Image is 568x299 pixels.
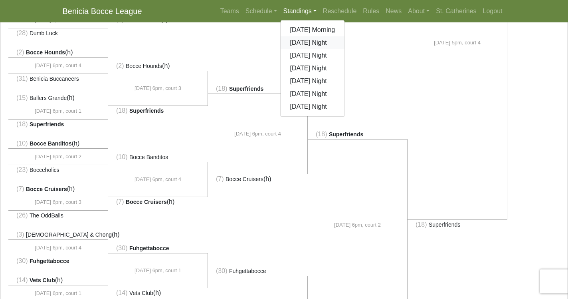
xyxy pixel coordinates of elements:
li: (h) [8,275,108,285]
span: [DATE] 6pm, court 3 [35,198,81,206]
span: [DATE] 6pm, court 2 [35,153,81,161]
span: Benicia Buccaneers [30,76,79,82]
span: Bocce Banditos [129,154,168,160]
span: Superfriends [429,221,460,228]
span: (30) [16,257,28,264]
span: [DATE] 5pm, court 4 [434,39,481,47]
a: News [382,3,405,19]
span: Ballers Grande [30,95,67,101]
span: Fuhgettabocce [229,268,266,274]
span: (15) [16,94,28,101]
li: (h) [8,93,108,103]
span: Vets Club [30,277,55,283]
span: Vets Club [129,290,153,296]
span: [DATE] 6pm, court 1 [35,289,81,297]
span: (28) [16,30,28,36]
a: [DATE] Night [281,36,345,49]
span: Superfriends [329,131,363,138]
span: Dumb Luck [30,30,58,36]
span: (23) [16,166,28,173]
span: (3) [16,231,24,238]
span: (14) [116,289,127,296]
span: (10) [116,153,127,160]
a: [DATE] Night [281,62,345,75]
a: Standings [280,3,320,19]
span: Superfriends [30,121,64,128]
span: Bocce Cruisers [26,186,67,192]
span: The OddBalls [30,212,63,219]
span: (18) [116,107,127,114]
span: Bocce Cruisers [126,199,167,205]
a: [DATE] Night [281,75,345,88]
a: [DATE] Morning [281,24,345,36]
span: (18) [316,131,327,138]
span: Fuhgettabocce [30,258,69,264]
span: Bocce Hounds [126,63,162,69]
a: [DATE] Night [281,88,345,100]
span: [DATE] 6pm, court 4 [35,244,81,252]
span: Bocce Cruisers [226,176,263,182]
span: [DATE] 6pm, court 1 [35,107,81,115]
span: (14) [16,277,28,283]
span: (7) [16,185,24,192]
span: (7) [116,198,124,205]
span: [DEMOGRAPHIC_DATA] & Chong [26,231,112,238]
a: [DATE] Night [281,100,345,113]
span: (10) [16,140,28,147]
li: (h) [8,230,108,240]
span: [DATE] 6pm, court 4 [35,62,81,70]
span: [DATE] 6pm, court 3 [135,84,181,92]
span: Bocce Hounds [26,49,65,56]
li: (h) [208,174,308,184]
li: (h) [8,184,108,194]
li: (h) [108,61,208,71]
span: (26) [16,212,28,219]
span: (30) [216,267,227,274]
span: Bocce Banditos [30,140,72,147]
span: Fuhgettabocce [129,245,169,251]
li: (h) [108,288,208,298]
a: Reschedule [320,3,360,19]
span: (2) [116,62,124,69]
li: (h) [8,48,108,58]
li: (h) [108,197,208,207]
span: (7) [216,175,224,182]
span: (18) [216,85,227,92]
div: Standings [280,20,345,117]
a: St. Catherines [433,3,479,19]
span: Superfriends [229,86,263,92]
span: [DATE] 6pm, court 1 [135,267,181,275]
a: Rules [360,3,382,19]
span: Bocceholics [30,167,59,173]
span: (18) [416,221,427,228]
a: Benicia Bocce League [63,3,142,19]
span: [DATE] 6pm, court 4 [234,130,281,138]
a: Teams [217,3,242,19]
a: About [405,3,433,19]
a: Logout [480,3,506,19]
li: (h) [8,139,108,149]
a: [DATE] Night [281,49,345,62]
span: [DATE] 6pm, court 2 [334,221,381,229]
span: (31) [16,75,28,82]
span: Superfriends [129,108,164,114]
span: (30) [116,245,127,251]
span: (18) [16,121,28,128]
span: [DATE] 6pm, court 4 [135,175,181,183]
a: Schedule [242,3,280,19]
span: (2) [16,49,24,56]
